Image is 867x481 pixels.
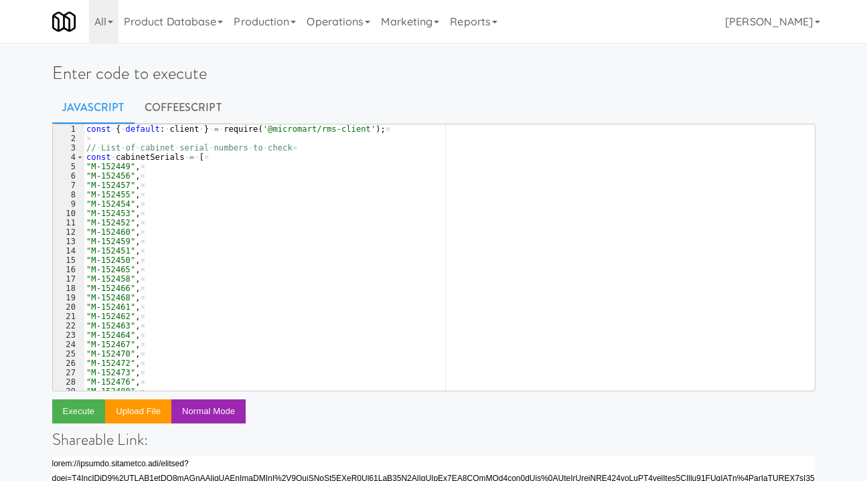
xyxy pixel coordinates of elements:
[53,237,84,246] div: 13
[53,274,84,284] div: 17
[53,284,84,293] div: 18
[53,359,84,368] div: 26
[53,321,84,330] div: 22
[53,256,84,265] div: 15
[53,227,84,237] div: 12
[53,153,84,162] div: 4
[52,10,76,33] img: Micromart
[53,340,84,349] div: 24
[53,124,84,134] div: 1
[53,190,84,199] div: 8
[53,302,84,312] div: 20
[171,399,246,423] button: Normal Mode
[53,162,84,171] div: 5
[53,218,84,227] div: 11
[53,209,84,218] div: 10
[53,171,84,181] div: 6
[53,199,84,209] div: 9
[52,431,815,448] h4: Shareable Link:
[105,399,171,423] button: Upload file
[53,368,84,377] div: 27
[53,134,84,143] div: 2
[135,91,232,124] a: CoffeeScript
[53,143,84,153] div: 3
[52,91,135,124] a: Javascript
[53,293,84,302] div: 19
[53,387,84,396] div: 29
[53,181,84,190] div: 7
[53,349,84,359] div: 25
[53,312,84,321] div: 21
[53,265,84,274] div: 16
[52,64,815,83] h1: Enter code to execute
[53,246,84,256] div: 14
[52,399,106,423] button: Execute
[53,377,84,387] div: 28
[53,330,84,340] div: 23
